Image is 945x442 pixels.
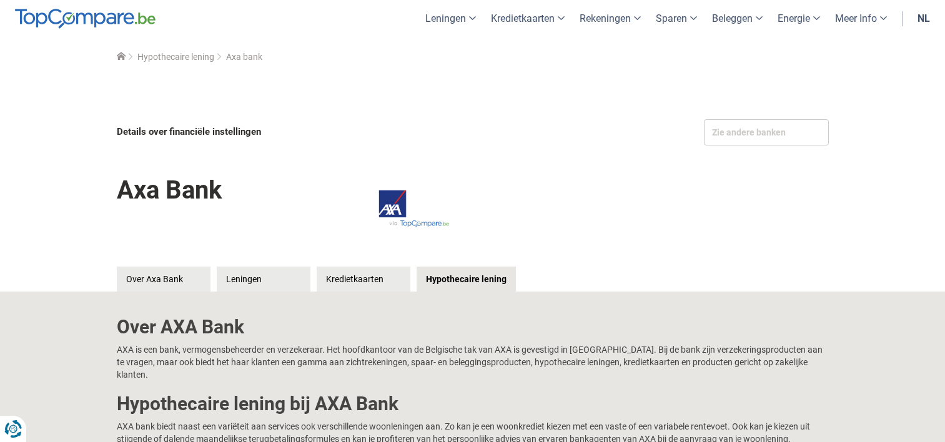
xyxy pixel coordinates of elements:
a: Hypothecaire lening [417,267,516,292]
b: Over AXA Bank [117,316,244,338]
a: Hypothecaire lening [137,52,214,62]
a: Home [117,52,126,62]
div: Details over financiële instellingen [117,119,469,145]
h1: Axa Bank [117,167,222,214]
b: Hypothecaire lening bij AXA Bank [117,393,398,415]
img: Axa Bank [339,164,476,254]
a: Leningen [217,267,310,292]
a: Kredietkaarten [317,267,410,292]
img: TopCompare [15,9,156,29]
div: Zie andere banken [704,119,829,145]
span: Axa bank [226,52,262,62]
a: Over Axa Bank [117,267,210,292]
p: AXA is een bank, vermogensbeheerder en verzekeraar. Het hoofdkantoor van de Belgische tak van AXA... [117,343,829,381]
